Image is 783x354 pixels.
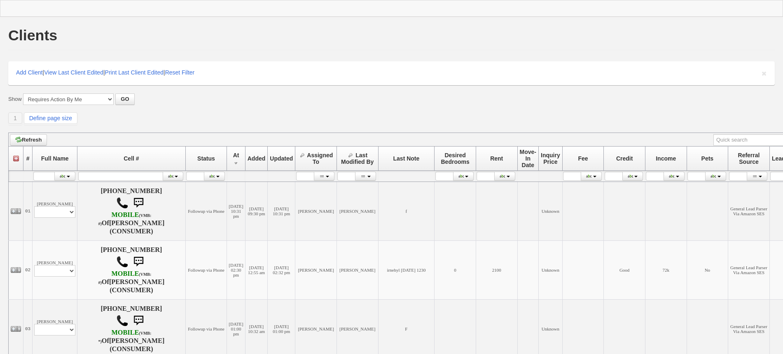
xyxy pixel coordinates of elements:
span: Inquiry Price [541,152,560,165]
td: [PERSON_NAME] [33,182,77,241]
td: Followup via Phone [185,182,227,241]
a: Print Last Client Edited [105,69,164,76]
th: # [23,147,33,171]
b: T-Mobile USA, Inc. [98,211,151,227]
h4: [PHONE_NUMBER] Of (CONSUMER) [79,305,183,353]
span: Desired Bedrooms [441,152,469,165]
td: [PERSON_NAME] [337,241,378,300]
td: [DATE] 02:30 pm [227,241,245,300]
td: [DATE] 10:31 pm [227,182,245,241]
button: GO [115,93,134,105]
td: 72k [645,241,687,300]
td: Unknown [539,241,563,300]
td: [DATE] 09:30 pm [245,182,268,241]
td: 2100 [476,241,517,300]
span: Added [248,155,266,162]
span: Credit [616,155,633,162]
td: [PERSON_NAME] [295,241,337,300]
img: call.png [116,197,129,209]
font: MOBILE [112,329,139,336]
font: MOBILE [112,270,139,277]
img: sms.png [130,195,147,211]
span: Last Note [393,155,420,162]
a: Define page size [24,112,77,124]
b: [PERSON_NAME] [109,337,165,345]
img: call.png [116,256,129,268]
img: call.png [116,314,129,327]
td: Unknown [539,182,563,241]
td: 02 [23,241,33,300]
img: sms.png [130,312,147,329]
a: Reset Filter [165,69,195,76]
span: Cell # [124,155,139,162]
td: Good [604,241,645,300]
td: [DATE] 10:31 pm [268,182,295,241]
td: General Lead Parser Via Amazon SES [728,241,770,300]
span: At [233,152,239,158]
h1: Clients [8,28,57,43]
span: Updated [270,155,293,162]
span: Last Modified By [341,152,374,165]
span: Fee [578,155,588,162]
span: Referral Source [738,152,760,165]
td: [PERSON_NAME] [33,241,77,300]
font: MOBILE [112,211,139,219]
td: General Lead Parser Via Amazon SES [728,182,770,241]
a: View Last Client Edited [44,69,103,76]
td: f [378,182,435,241]
a: Refresh [10,134,47,146]
td: No [687,241,728,300]
span: Income [656,155,676,162]
img: sms.png [130,254,147,270]
b: Verizon Wireless [98,329,151,345]
label: Show [8,95,22,103]
a: 1 [8,112,22,124]
td: 01 [23,182,33,241]
b: [PERSON_NAME] [109,278,165,286]
td: [PERSON_NAME] [337,182,378,241]
td: 0 [435,241,476,300]
h4: [PHONE_NUMBER] Of (CONSUMER) [79,246,183,294]
td: irnehyl [DATE] 1230 [378,241,435,300]
b: [PERSON_NAME] [109,219,165,227]
span: Pets [701,155,714,162]
td: [DATE] 02:32 pm [268,241,295,300]
span: Full Name [41,155,69,162]
span: Rent [490,155,503,162]
td: [PERSON_NAME] [295,182,337,241]
span: Move-In Date [520,149,536,168]
a: Add Client [16,69,43,76]
td: Followup via Phone [185,241,227,300]
b: T-Mobile USA, Inc. (form. Metro PCS, Inc.) [98,270,151,286]
td: [DATE] 12:55 am [245,241,268,300]
span: Status [197,155,215,162]
span: Assigned To [307,152,333,165]
div: | | | [8,61,775,85]
h4: [PHONE_NUMBER] Of (CONSUMER) [79,187,183,235]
